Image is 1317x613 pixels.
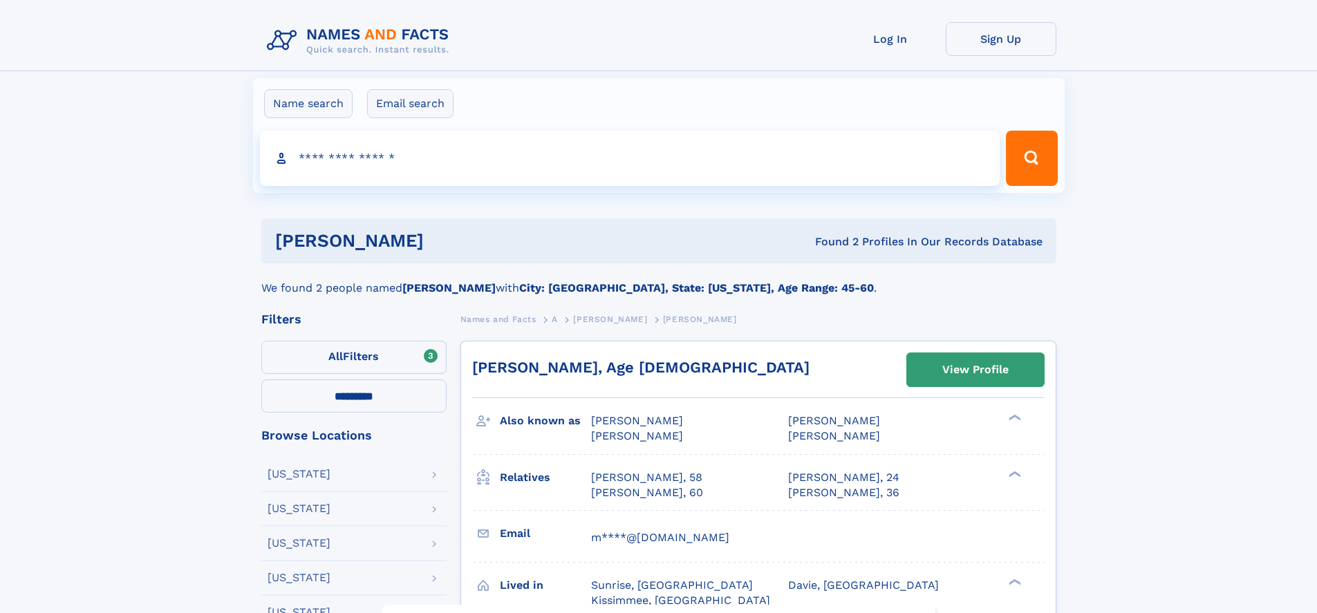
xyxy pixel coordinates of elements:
div: ❯ [1005,413,1022,422]
span: [PERSON_NAME] [788,414,880,427]
a: [PERSON_NAME], 58 [591,470,702,485]
img: Logo Names and Facts [261,22,460,59]
a: Sign Up [946,22,1056,56]
a: A [552,310,558,328]
a: Log In [835,22,946,56]
h3: Email [500,522,591,545]
div: Found 2 Profiles In Our Records Database [619,234,1043,249]
label: Filters [261,341,447,374]
span: [PERSON_NAME] [573,314,647,324]
span: All [328,350,343,363]
span: [PERSON_NAME] [788,429,880,442]
div: We found 2 people named with . [261,263,1056,296]
h3: Relatives [500,466,591,489]
label: Email search [367,89,454,118]
span: [PERSON_NAME] [663,314,737,324]
div: [US_STATE] [268,572,330,583]
div: View Profile [942,354,1009,386]
h3: Also known as [500,409,591,433]
div: Filters [261,313,447,326]
a: [PERSON_NAME], Age [DEMOGRAPHIC_DATA] [472,359,810,376]
span: Davie, [GEOGRAPHIC_DATA] [788,578,939,592]
span: [PERSON_NAME] [591,414,683,427]
div: Browse Locations [261,429,447,442]
b: City: [GEOGRAPHIC_DATA], State: [US_STATE], Age Range: 45-60 [519,281,874,294]
a: [PERSON_NAME], 36 [788,485,899,500]
span: [PERSON_NAME] [591,429,683,442]
a: [PERSON_NAME], 24 [788,470,899,485]
div: [US_STATE] [268,503,330,514]
div: ❯ [1005,469,1022,478]
div: [US_STATE] [268,469,330,480]
a: [PERSON_NAME] [573,310,647,328]
a: View Profile [907,353,1044,386]
a: Names and Facts [460,310,536,328]
h3: Lived in [500,574,591,597]
div: [US_STATE] [268,538,330,549]
button: Search Button [1006,131,1057,186]
div: ❯ [1005,577,1022,586]
a: [PERSON_NAME], 60 [591,485,703,500]
span: A [552,314,558,324]
b: [PERSON_NAME] [402,281,496,294]
span: Kissimmee, [GEOGRAPHIC_DATA] [591,594,770,607]
h1: [PERSON_NAME] [275,232,619,249]
label: Name search [264,89,353,118]
input: search input [260,131,1000,186]
span: Sunrise, [GEOGRAPHIC_DATA] [591,578,753,592]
